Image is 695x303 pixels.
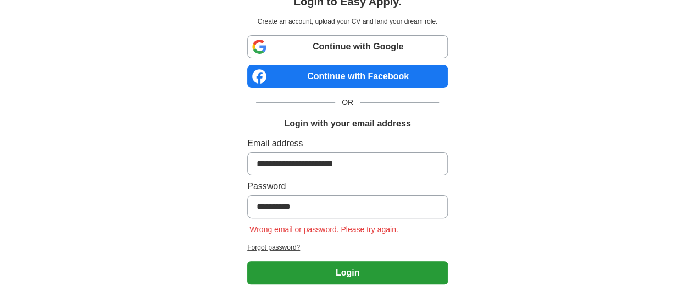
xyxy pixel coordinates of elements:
[249,16,446,26] p: Create an account, upload your CV and land your dream role.
[247,137,448,150] label: Email address
[247,35,448,58] a: Continue with Google
[335,97,360,108] span: OR
[247,243,448,252] a: Forgot password?
[247,65,448,88] a: Continue with Facebook
[284,117,410,130] h1: Login with your email address
[247,225,401,234] span: Wrong email or password. Please try again.
[247,180,448,193] label: Password
[247,261,448,284] button: Login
